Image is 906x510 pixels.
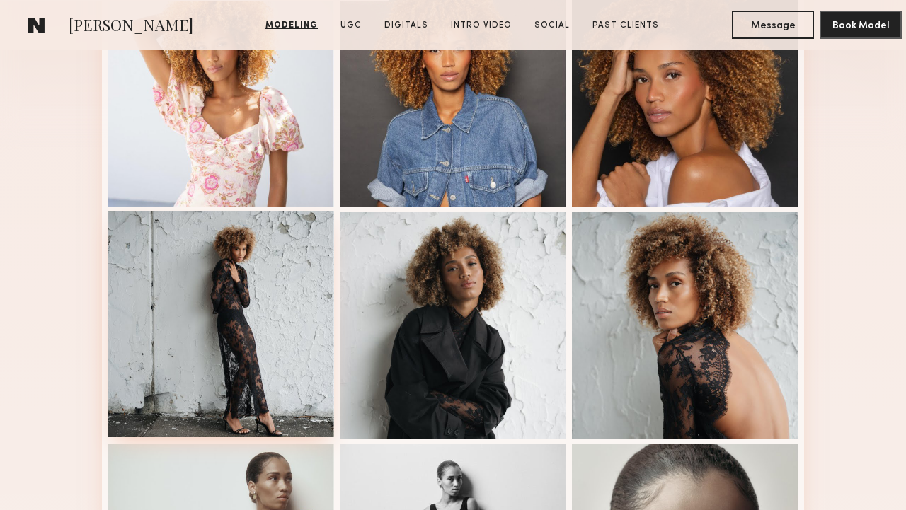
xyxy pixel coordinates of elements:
[529,19,575,32] a: Social
[820,18,902,30] a: Book Model
[379,19,434,32] a: Digitals
[335,19,367,32] a: UGC
[820,11,902,39] button: Book Model
[445,19,517,32] a: Intro Video
[587,19,665,32] a: Past Clients
[732,11,814,39] button: Message
[69,14,193,39] span: [PERSON_NAME]
[260,19,323,32] a: Modeling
